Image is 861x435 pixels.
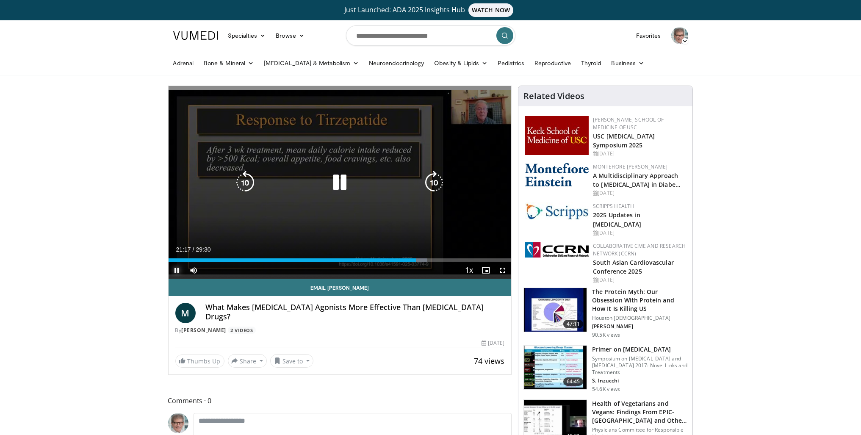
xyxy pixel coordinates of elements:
a: South Asian Cardiovascular Conference 2025 [593,258,674,275]
a: Scripps Health [593,202,634,210]
a: A Multidisciplinary Approach to [MEDICAL_DATA] in Diabe… [593,172,681,188]
h3: Primer on [MEDICAL_DATA] [592,345,687,354]
a: Favorites [631,27,666,44]
a: Neuroendocrinology [364,55,429,72]
span: WATCH NOW [468,3,513,17]
a: Collaborative CME and Research Network (CCRN) [593,242,686,257]
input: Search topics, interventions [346,25,515,46]
span: 64:45 [563,377,584,386]
p: Houston [DEMOGRAPHIC_DATA] [592,315,687,321]
div: [DATE] [482,339,504,347]
span: / [193,246,194,253]
button: Enable picture-in-picture mode [477,262,494,279]
p: S. Inzucchi [592,377,687,384]
img: c9f2b0b7-b02a-4276-a72a-b0cbb4230bc1.jpg.150x105_q85_autocrop_double_scale_upscale_version-0.2.jpg [525,202,589,220]
span: 21:17 [176,246,191,253]
video-js: Video Player [169,86,512,279]
div: [DATE] [593,276,686,284]
div: Progress Bar [169,258,512,262]
a: USC [MEDICAL_DATA] Symposium 2025 [593,132,655,149]
div: [DATE] [593,150,686,158]
a: Bone & Mineral [199,55,259,72]
span: 47:11 [563,320,584,328]
img: a04ee3ba-8487-4636-b0fb-5e8d268f3737.png.150x105_q85_autocrop_double_scale_upscale_version-0.2.png [525,242,589,258]
h4: What Makes [MEDICAL_DATA] Agonists More Effective Than [MEDICAL_DATA] Drugs? [206,303,505,321]
span: 29:30 [196,246,210,253]
a: [MEDICAL_DATA] & Metabolism [259,55,364,72]
a: Just Launched: ADA 2025 Insights HubWATCH NOW [174,3,687,17]
a: Obesity & Lipids [429,55,493,72]
p: [PERSON_NAME] [592,323,687,330]
a: Pediatrics [493,55,530,72]
span: Comments 0 [168,395,512,406]
div: [DATE] [593,229,686,237]
a: Reproductive [529,55,576,72]
img: Avatar [671,27,688,44]
button: Pause [169,262,185,279]
p: 90.5K views [592,332,620,338]
a: Montefiore [PERSON_NAME] [593,163,667,170]
div: By [175,327,505,334]
a: 64:45 Primer on [MEDICAL_DATA] Symposium on [MEDICAL_DATA] and [MEDICAL_DATA] 2017: Novel Links a... [523,345,687,393]
a: M [175,303,196,323]
a: [PERSON_NAME] [182,327,227,334]
img: b7b8b05e-5021-418b-a89a-60a270e7cf82.150x105_q85_crop-smart_upscale.jpg [524,288,587,332]
a: Thumbs Up [175,355,224,368]
a: [PERSON_NAME] School of Medicine of USC [593,116,664,131]
div: [DATE] [593,189,686,197]
a: Thyroid [576,55,606,72]
button: Save to [270,354,313,368]
p: Symposium on [MEDICAL_DATA] and [MEDICAL_DATA] 2017: Novel Links and Treatments [592,355,687,376]
span: 74 views [474,356,504,366]
img: VuMedi Logo [173,31,218,40]
a: 47:11 The Protein Myth: Our Obsession With Protein and How It Is Killing US Houston [DEMOGRAPHIC_... [523,288,687,338]
a: Browse [271,27,310,44]
button: Share [228,354,267,368]
a: 2025 Updates in [MEDICAL_DATA] [593,211,641,228]
img: Avatar [168,413,188,433]
a: Business [606,55,650,72]
a: Specialties [223,27,271,44]
h3: The Protein Myth: Our Obsession With Protein and How It Is Killing US [592,288,687,313]
button: Mute [185,262,202,279]
h3: Health of Vegetarians and Vegans: Findings From EPIC-[GEOGRAPHIC_DATA] and Othe… [592,399,687,425]
button: Playback Rate [460,262,477,279]
a: Adrenal [168,55,199,72]
a: 2 Videos [228,327,256,334]
img: b0142b4c-93a1-4b58-8f91-5265c282693c.png.150x105_q85_autocrop_double_scale_upscale_version-0.2.png [525,163,589,186]
button: Fullscreen [494,262,511,279]
h4: Related Videos [523,91,584,101]
a: Email [PERSON_NAME] [169,279,512,296]
img: 022d2313-3eaa-4549-99ac-ae6801cd1fdc.150x105_q85_crop-smart_upscale.jpg [524,346,587,390]
p: 54.6K views [592,386,620,393]
img: 7b941f1f-d101-407a-8bfa-07bd47db01ba.png.150x105_q85_autocrop_double_scale_upscale_version-0.2.jpg [525,116,589,155]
